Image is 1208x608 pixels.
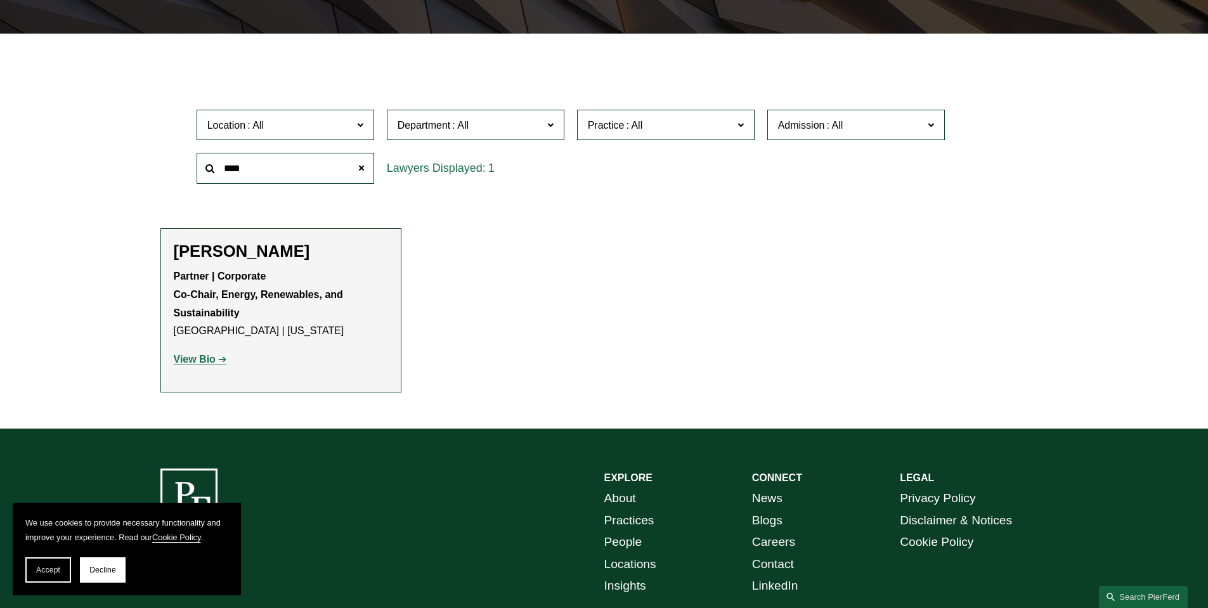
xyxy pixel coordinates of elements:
button: Decline [80,557,126,583]
a: News [752,488,783,510]
strong: EXPLORE [604,472,653,483]
section: Cookie banner [13,503,241,595]
a: Cookie Policy [152,533,201,542]
span: Department [398,120,451,131]
a: Insights [604,575,646,597]
span: Location [207,120,246,131]
strong: Partner | Corporate [174,271,266,281]
a: Privacy Policy [900,488,975,510]
span: Admission [778,120,825,131]
a: Contact [752,553,794,576]
strong: CONNECT [752,472,802,483]
a: Disclaimer & Notices [900,510,1012,532]
p: We use cookies to provide necessary functionality and improve your experience. Read our . [25,515,228,545]
a: Practices [604,510,654,532]
a: Cookie Policy [900,531,973,553]
a: LinkedIn [752,575,798,597]
h2: [PERSON_NAME] [174,242,388,261]
p: [GEOGRAPHIC_DATA] | [US_STATE] [174,268,388,340]
button: Accept [25,557,71,583]
strong: LEGAL [900,472,934,483]
span: Accept [36,566,60,574]
span: 1 [488,162,495,174]
span: Practice [588,120,625,131]
strong: Co-Chair, Energy, Renewables, and Sustainability [174,289,346,318]
strong: View Bio [174,354,216,365]
a: View Bio [174,354,227,365]
a: Careers [752,531,795,553]
a: Locations [604,553,656,576]
span: Decline [89,566,116,574]
a: Blogs [752,510,783,532]
a: Search this site [1099,586,1188,608]
a: About [604,488,636,510]
a: People [604,531,642,553]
